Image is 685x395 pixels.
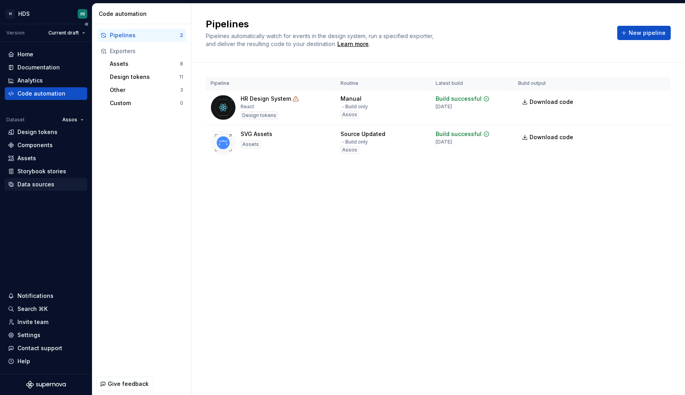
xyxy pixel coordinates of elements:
a: Design tokens [5,126,87,138]
span: Give feedback [108,380,149,388]
button: Design tokens11 [107,71,186,83]
th: Routine [336,77,431,90]
div: HI [80,11,85,17]
div: Dataset [6,117,25,123]
button: Search ⌘K [5,303,87,315]
button: Custom0 [107,97,186,109]
button: Other3 [107,84,186,96]
a: Code automation [5,87,87,100]
th: Latest build [431,77,513,90]
div: Code automation [99,10,188,18]
button: Current draft [45,27,89,38]
div: SVG Assets [241,130,272,138]
span: New pipeline [629,29,666,37]
button: Assos [59,114,87,125]
button: Contact support [5,342,87,355]
a: Home [5,48,87,61]
div: Analytics [17,77,43,84]
div: Manual [341,95,362,103]
div: Design tokens [17,128,57,136]
th: Pipeline [206,77,336,90]
div: Version [6,30,25,36]
a: Documentation [5,61,87,74]
div: 8 [180,61,183,67]
a: Data sources [5,178,87,191]
div: HDS [18,10,30,18]
button: New pipeline [617,26,671,40]
div: 11 [179,74,183,80]
button: Give feedback [96,377,154,391]
span: Pipelines automatically watch for events in the design system, run a specified exporter, and deli... [206,33,435,47]
div: Home [17,50,33,58]
div: Assets [241,140,260,148]
div: Search ⌘K [17,305,48,313]
div: Contact support [17,344,62,352]
div: Build successful [436,95,482,103]
span: Download code [530,98,573,106]
div: → Build only [341,104,368,110]
div: Assos [341,111,359,119]
div: Code automation [17,90,65,98]
div: Invite team [17,318,48,326]
div: Source Updated [341,130,385,138]
div: Notifications [17,292,54,300]
a: Invite team [5,316,87,328]
a: Learn more [337,40,369,48]
span: Current draft [48,30,79,36]
a: Analytics [5,74,87,87]
div: Design tokens [110,73,179,81]
button: Notifications [5,290,87,302]
div: Help [17,357,30,365]
button: Assets8 [107,58,186,70]
div: React [241,104,254,110]
a: Download code [518,95,578,109]
button: Collapse sidebar [81,19,92,30]
div: Pipelines [110,31,180,39]
button: Pipelines2 [97,29,186,42]
div: Custom [110,99,180,107]
div: → Build only [341,139,368,145]
div: Other [110,86,180,94]
a: Download code [518,130,578,144]
div: H [6,9,15,19]
div: Storybook stories [17,167,66,175]
svg: Supernova Logo [26,381,66,389]
h2: Pipelines [206,18,608,31]
span: Download code [530,133,573,141]
a: Assets [5,152,87,165]
div: Build successful [436,130,482,138]
button: HHDSHI [2,5,90,22]
div: 0 [180,100,183,106]
a: Storybook stories [5,165,87,178]
div: Design tokens [241,111,278,119]
div: 2 [180,32,183,38]
div: [DATE] [436,139,452,145]
span: Assos [62,117,77,123]
div: Settings [17,331,40,339]
th: Build output [513,77,583,90]
div: Documentation [17,63,60,71]
a: Settings [5,329,87,341]
a: Components [5,139,87,151]
div: Exporters [110,47,183,55]
div: 3 [180,87,183,93]
div: HR Design System [241,95,291,103]
div: Assets [110,60,180,68]
button: Help [5,355,87,368]
div: Assets [17,154,36,162]
div: Data sources [17,180,54,188]
div: Components [17,141,53,149]
span: . [336,41,370,47]
div: Assos [341,146,359,154]
div: [DATE] [436,104,452,110]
